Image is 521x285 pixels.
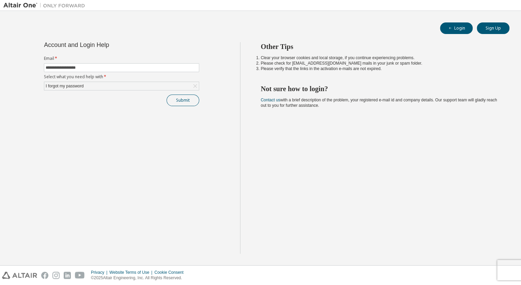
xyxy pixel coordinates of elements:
button: Sign Up [477,22,509,34]
h2: Other Tips [261,42,498,51]
div: Privacy [91,270,109,275]
img: facebook.svg [41,272,48,279]
img: instagram.svg [52,272,60,279]
li: Please check for [EMAIL_ADDRESS][DOMAIN_NAME] mails in your junk or spam folder. [261,61,498,66]
div: Website Terms of Use [109,270,154,275]
img: altair_logo.svg [2,272,37,279]
a: Contact us [261,98,280,102]
div: Cookie Consent [154,270,187,275]
li: Please verify that the links in the activation e-mails are not expired. [261,66,498,71]
h2: Not sure how to login? [261,84,498,93]
div: Account and Login Help [44,42,168,48]
button: Login [440,22,473,34]
img: Altair One [3,2,89,9]
p: © 2025 Altair Engineering, Inc. All Rights Reserved. [91,275,188,281]
img: linkedin.svg [64,272,71,279]
span: with a brief description of the problem, your registered e-mail id and company details. Our suppo... [261,98,497,108]
label: Email [44,56,199,61]
img: youtube.svg [75,272,85,279]
div: I forgot my password [45,82,84,90]
button: Submit [167,95,199,106]
div: I forgot my password [44,82,199,90]
label: Select what you need help with [44,74,199,80]
li: Clear your browser cookies and local storage, if you continue experiencing problems. [261,55,498,61]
